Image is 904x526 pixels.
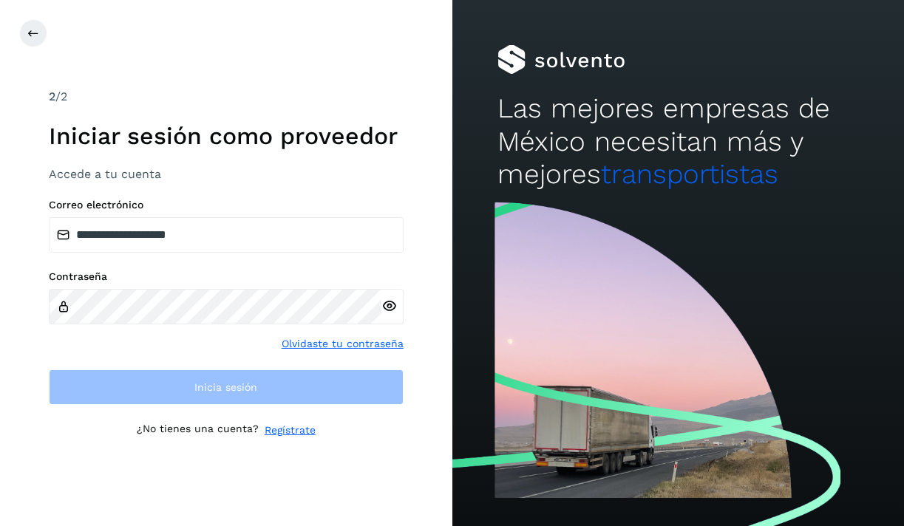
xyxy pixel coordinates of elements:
[497,92,859,191] h2: Las mejores empresas de México necesitan más y mejores
[49,369,404,405] button: Inicia sesión
[282,336,404,352] a: Olvidaste tu contraseña
[49,270,404,283] label: Contraseña
[49,199,404,211] label: Correo electrónico
[49,122,404,150] h1: Iniciar sesión como proveedor
[265,423,316,438] a: Regístrate
[137,423,259,438] p: ¿No tienes una cuenta?
[49,167,404,181] h3: Accede a tu cuenta
[194,382,257,392] span: Inicia sesión
[49,88,404,106] div: /2
[49,89,55,103] span: 2
[601,158,778,190] span: transportistas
